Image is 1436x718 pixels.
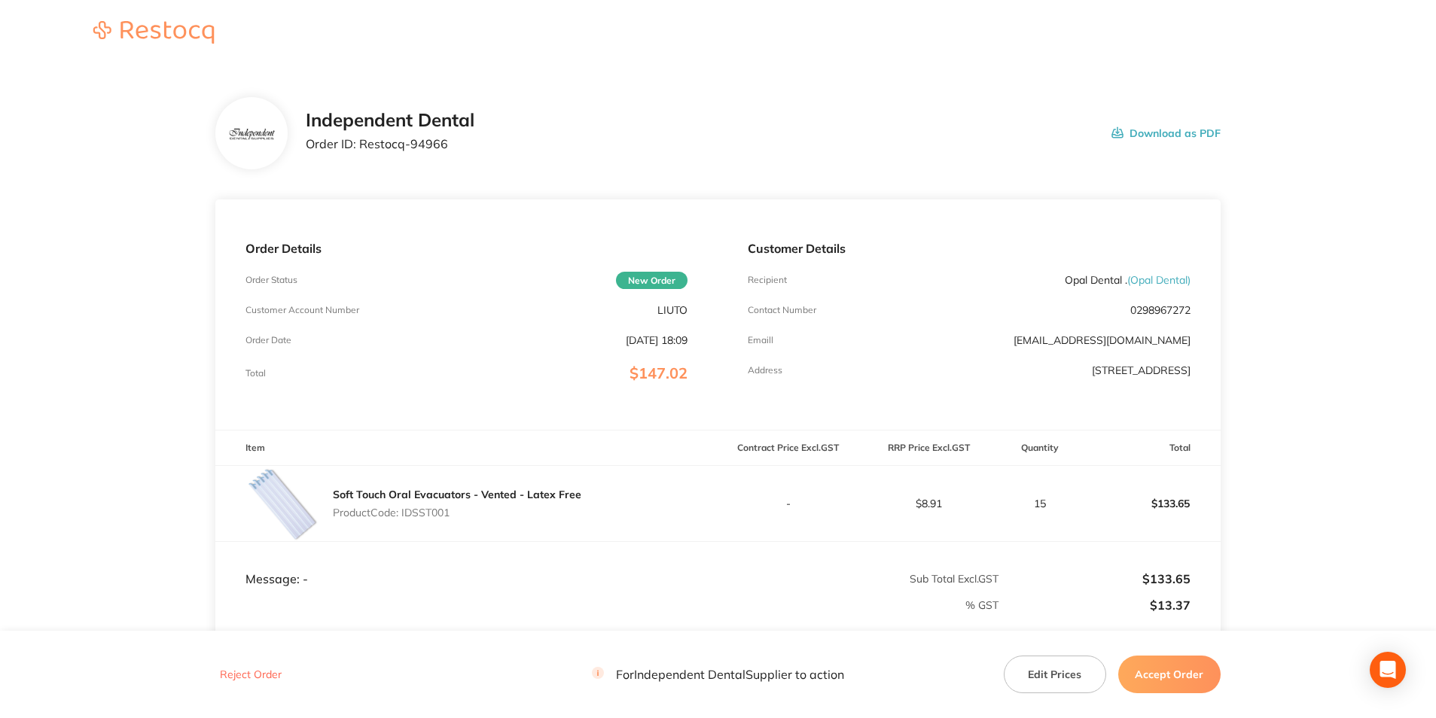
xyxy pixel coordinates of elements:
p: $13.37 [1000,598,1191,612]
a: Soft Touch Oral Evacuators - Vented - Latex Free [333,488,581,501]
p: 0298967272 [1130,304,1191,316]
p: % GST [216,599,998,611]
p: Customer Details [748,242,1190,255]
span: New Order [616,272,688,289]
p: Customer Account Number [245,305,359,315]
button: Edit Prices [1004,656,1106,693]
p: $8.91 [859,497,998,510]
p: Total [245,368,266,379]
p: Opal Dental . [1065,274,1191,286]
button: Download as PDF [1111,110,1221,157]
button: Reject Order [215,668,286,682]
p: [DATE] 18:09 [626,334,688,346]
p: Emaill [748,335,773,345]
p: Sub Total Excl. GST [718,573,998,585]
th: Total [1080,430,1221,466]
a: [EMAIL_ADDRESS][DOMAIN_NAME] [1014,333,1191,347]
img: bzV5Y2k1dA [227,126,276,141]
span: $147.02 [630,364,688,382]
p: Order Date [245,335,291,345]
th: Item [215,430,718,466]
p: For Independent Dental Supplier to action [592,668,844,682]
p: Address [748,365,782,376]
img: Restocq logo [78,21,229,44]
h2: Independent Dental [306,110,474,131]
td: Message: - [215,541,718,586]
th: RRP Price Excl. GST [858,430,999,466]
p: [STREET_ADDRESS] [1092,364,1191,376]
p: Contact Number [748,305,816,315]
p: $133.65 [1081,485,1220,522]
button: Accept Order [1118,656,1221,693]
p: Product Code: IDSST001 [333,507,581,519]
a: Restocq logo [78,21,229,46]
img: NjM3cGVyMQ [245,466,321,541]
div: Open Intercom Messenger [1370,652,1406,688]
th: Contract Price Excl. GST [718,430,858,466]
p: Recipient [748,275,787,285]
p: Order ID: Restocq- 94966 [306,137,474,151]
p: - [718,497,858,510]
span: ( Opal Dental ) [1127,273,1191,287]
th: Quantity [999,430,1080,466]
p: 15 [1000,497,1079,510]
p: LIUTO [657,304,688,316]
p: Order Status [245,275,297,285]
p: $133.65 [1000,572,1191,586]
p: Order Details [245,242,688,255]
